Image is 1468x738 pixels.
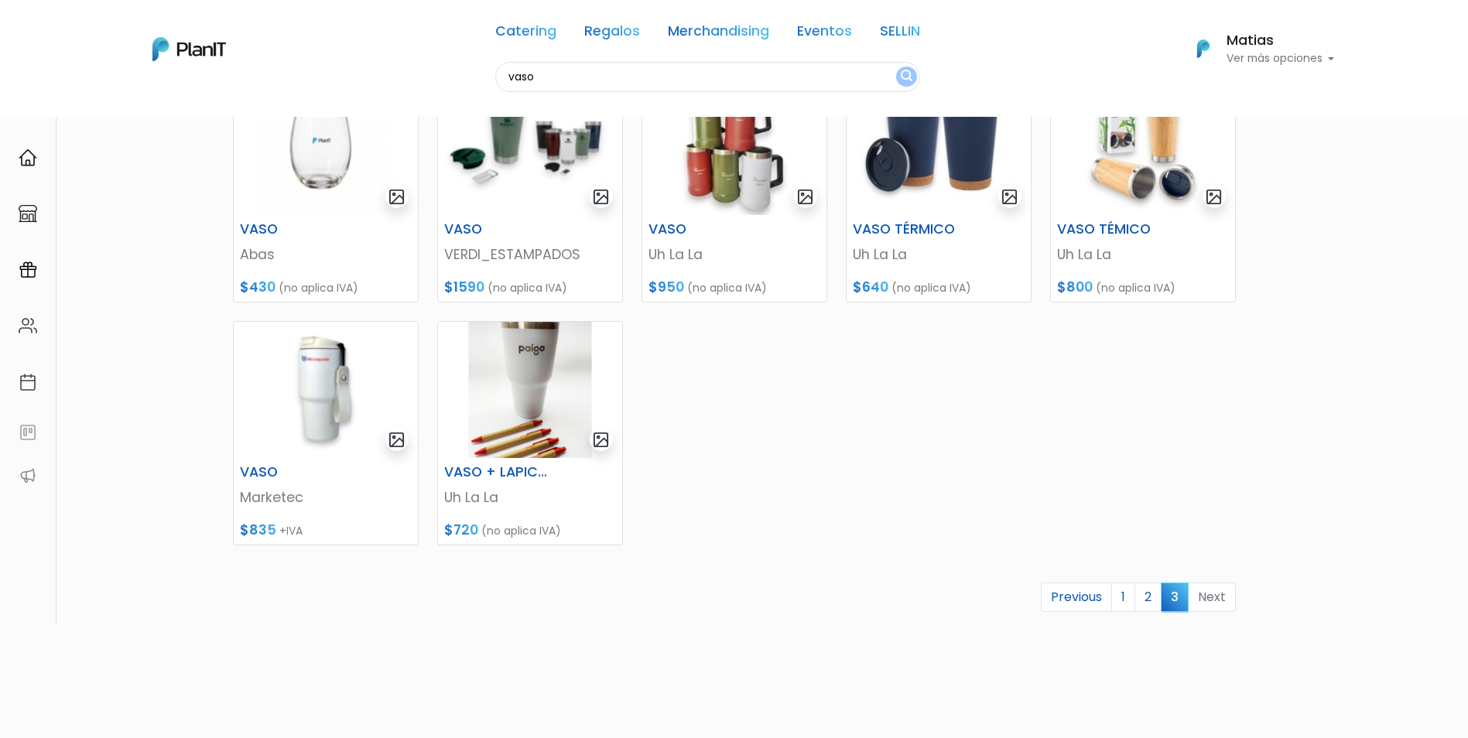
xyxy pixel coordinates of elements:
[847,79,1031,215] img: thumb_2000___2000-Photoroom_-_2025-06-27T164025.393.jpg
[19,423,37,442] img: feedback-78b5a0c8f98aac82b08bfc38622c3050aee476f2c9584af64705fc4e61158814.svg
[880,25,920,43] a: SELLIN
[19,204,37,223] img: marketplace-4ceaa7011d94191e9ded77b95e3339b90024bf715f7c57f8cf31f2d8c509eaba.svg
[240,244,412,265] p: Abas
[233,321,419,545] a: gallery-light VASO Marketec $835 +IVA
[240,278,275,296] span: $430
[584,25,640,43] a: Regalos
[263,232,294,251] i: send
[853,278,888,296] span: $640
[444,278,484,296] span: $1590
[1205,188,1223,206] img: gallery-light
[231,221,358,237] h6: VASO
[1041,583,1112,612] a: Previous
[668,25,769,43] a: Merchandising
[438,322,622,458] img: thumb_Dise%C3%B1o_sin_t%C3%ADtulo_-_2025-01-31T121138.461.png
[648,244,820,265] p: Uh La La
[1177,29,1335,69] button: PlanIt Logo Matias Ver más opciones
[240,521,276,539] span: $835
[853,244,1025,265] p: Uh La La
[240,118,263,141] i: keyboard_arrow_down
[495,62,920,92] input: Buscá regalos, desayunos, y más
[495,25,556,43] a: Catering
[1001,188,1018,206] img: gallery-light
[1134,583,1162,612] a: 2
[592,431,610,449] img: gallery-light
[80,235,236,251] span: ¡Escríbenos!
[156,93,186,124] span: J
[234,79,418,215] img: thumb_Captura_de_pantalla_2025-05-19_155642.png
[279,280,358,296] span: (no aplica IVA)
[152,37,226,61] img: PlanIt Logo
[592,188,610,206] img: gallery-light
[1057,278,1093,296] span: $800
[54,125,99,138] strong: PLAN IT
[19,316,37,335] img: people-662611757002400ad9ed0e3c099ab2801c6687ba6c219adb57efc949bc21e19d.svg
[1057,244,1229,265] p: Uh La La
[125,93,156,124] img: user_04fe99587a33b9844688ac17b531be2b.png
[444,487,616,507] p: Uh La La
[444,244,616,265] p: VERDI_ESTAMPADOS
[388,431,405,449] img: gallery-light
[1227,53,1335,64] p: Ver más opciones
[796,188,814,206] img: gallery-light
[844,221,970,237] h6: VASO TÉRMICO
[40,93,272,124] div: J
[1050,78,1236,302] a: gallery-light VASO TÉMICO Uh La La $800 (no aplica IVA)
[481,523,561,538] span: (no aplica IVA)
[54,142,258,193] p: Ya probaste PlanitGO? Vas a poder automatizarlas acciones de todo el año. Escribinos para saber más!
[19,149,37,167] img: home-e721727adea9d79c4d83392d1f703f7f8bce08238fde08b1acbfd93340b81755.svg
[1048,221,1175,237] h6: VASO TÉMICO
[438,79,622,215] img: thumb_Captura_de_pantalla_2025-05-29_133446.png
[846,78,1032,302] a: gallery-light VASO TÉRMICO Uh La La $640 (no aplica IVA)
[435,464,562,480] h6: VASO + LAPICERA
[388,188,405,206] img: gallery-light
[797,25,852,43] a: Eventos
[19,373,37,391] img: calendar-87d922413cdce8b2cf7b7f5f62616a5cf9e4887200fb71536465627b3292af00.svg
[1186,32,1220,66] img: PlanIt Logo
[648,278,684,296] span: $950
[231,464,358,480] h6: VASO
[279,523,303,538] span: +IVA
[435,221,562,237] h6: VASO
[1051,79,1235,215] img: thumb_2000___2000-Photoroom_-_2025-06-27T165203.208.jpg
[1227,34,1335,48] h6: Matias
[1111,583,1135,612] a: 1
[234,322,418,458] img: thumb_Captura_de_pantalla_2025-09-08_151943.png
[233,78,419,302] a: gallery-light VASO Abas $430 (no aplica IVA)
[1161,583,1189,611] span: 3
[40,108,272,206] div: PLAN IT Ya probaste PlanitGO? Vas a poder automatizarlas acciones de todo el año. Escribinos para...
[437,78,623,302] a: gallery-light VASO VERDI_ESTAMPADOS $1590 (no aplica IVA)
[687,280,767,296] span: (no aplica IVA)
[488,280,567,296] span: (no aplica IVA)
[1096,280,1175,296] span: (no aplica IVA)
[19,466,37,485] img: partners-52edf745621dab592f3b2c58e3bca9d71375a7ef29c3b500c9f145b62cc070d4.svg
[642,78,827,302] a: gallery-light VASO Uh La La $950 (no aplica IVA)
[639,221,766,237] h6: VASO
[901,70,912,84] img: search_button-432b6d5273f82d61273b3651a40e1bd1b912527efae98b1b7a1b2c0702e16a8d.svg
[642,79,826,215] img: thumb_2000___2000-Photoroom__92_.jpg
[891,280,971,296] span: (no aplica IVA)
[236,232,263,251] i: insert_emoticon
[19,261,37,279] img: campaigns-02234683943229c281be62815700db0a1741e53638e28bf9629b52c665b00959.svg
[240,487,412,507] p: Marketec
[140,77,171,108] img: user_d58e13f531133c46cb30575f4d864daf.jpeg
[437,321,623,545] a: gallery-light VASO + LAPICERA Uh La La $720 (no aplica IVA)
[444,521,478,539] span: $720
